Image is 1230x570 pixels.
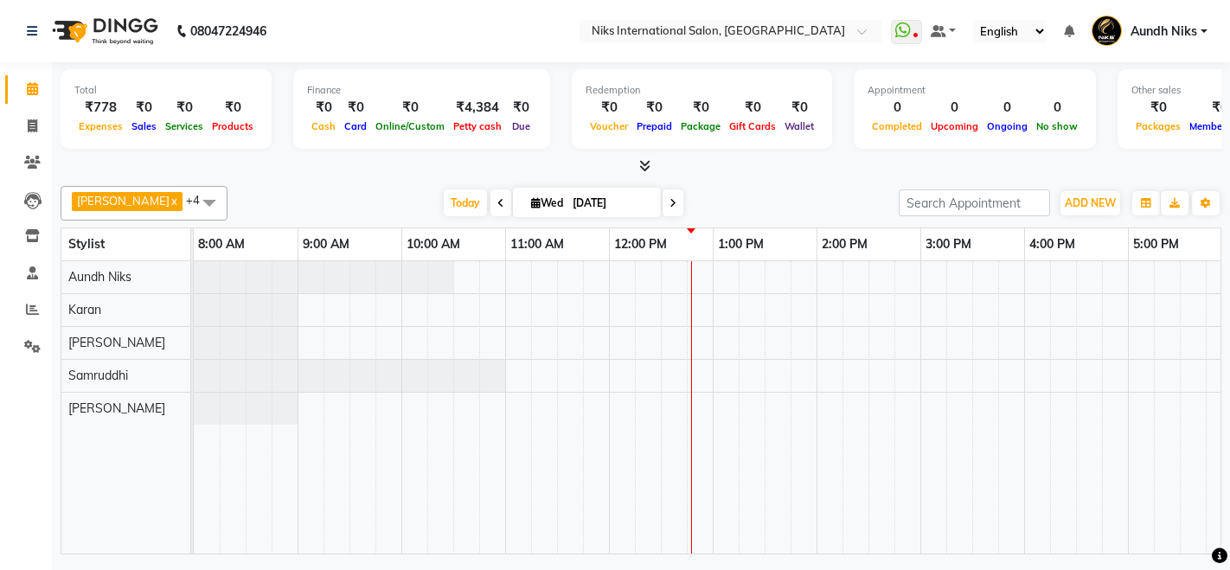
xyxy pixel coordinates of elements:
[68,302,101,317] span: Karan
[676,120,725,132] span: Package
[194,232,249,257] a: 8:00 AM
[68,368,128,383] span: Samruddhi
[817,232,872,257] a: 2:00 PM
[161,98,208,118] div: ₹0
[780,98,818,118] div: ₹0
[926,98,983,118] div: 0
[402,232,464,257] a: 10:00 AM
[1025,232,1079,257] a: 4:00 PM
[444,189,487,216] span: Today
[127,120,161,132] span: Sales
[676,98,725,118] div: ₹0
[68,335,165,350] span: [PERSON_NAME]
[307,120,340,132] span: Cash
[610,232,671,257] a: 12:00 PM
[340,120,371,132] span: Card
[632,120,676,132] span: Prepaid
[307,83,536,98] div: Finance
[68,236,105,252] span: Stylist
[340,98,371,118] div: ₹0
[449,120,506,132] span: Petty cash
[208,120,258,132] span: Products
[725,120,780,132] span: Gift Cards
[186,193,213,207] span: +4
[1065,196,1116,209] span: ADD NEW
[190,7,266,55] b: 08047224946
[1060,191,1120,215] button: ADD NEW
[632,98,676,118] div: ₹0
[127,98,161,118] div: ₹0
[725,98,780,118] div: ₹0
[868,83,1082,98] div: Appointment
[714,232,768,257] a: 1:00 PM
[44,7,163,55] img: logo
[1157,501,1213,553] iframe: chat widget
[586,98,632,118] div: ₹0
[68,400,165,416] span: [PERSON_NAME]
[1032,120,1082,132] span: No show
[527,196,567,209] span: Wed
[298,232,354,257] a: 9:00 AM
[567,190,654,216] input: 2025-09-03
[868,98,926,118] div: 0
[74,120,127,132] span: Expenses
[780,120,818,132] span: Wallet
[983,120,1032,132] span: Ongoing
[77,194,170,208] span: [PERSON_NAME]
[506,232,568,257] a: 11:00 AM
[868,120,926,132] span: Completed
[371,98,449,118] div: ₹0
[1131,120,1185,132] span: Packages
[1032,98,1082,118] div: 0
[1131,22,1197,41] span: Aundh Niks
[586,120,632,132] span: Voucher
[926,120,983,132] span: Upcoming
[208,98,258,118] div: ₹0
[307,98,340,118] div: ₹0
[1092,16,1122,46] img: Aundh Niks
[1129,232,1183,257] a: 5:00 PM
[74,98,127,118] div: ₹778
[1131,98,1185,118] div: ₹0
[921,232,976,257] a: 3:00 PM
[74,83,258,98] div: Total
[68,269,131,285] span: Aundh Niks
[983,98,1032,118] div: 0
[508,120,535,132] span: Due
[586,83,818,98] div: Redemption
[371,120,449,132] span: Online/Custom
[161,120,208,132] span: Services
[899,189,1050,216] input: Search Appointment
[506,98,536,118] div: ₹0
[170,194,177,208] a: x
[449,98,506,118] div: ₹4,384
